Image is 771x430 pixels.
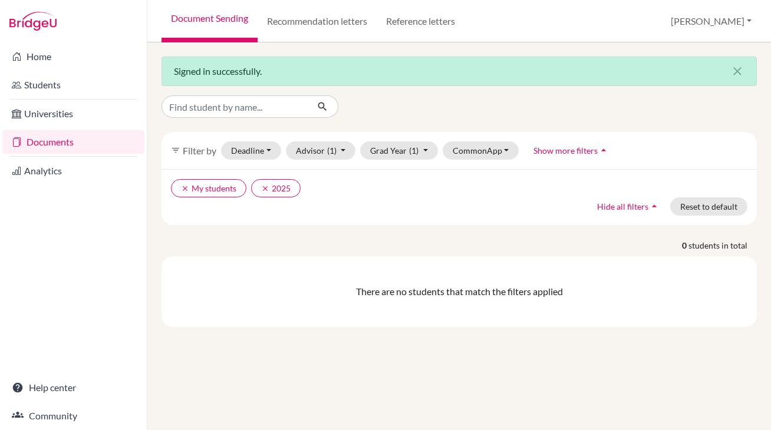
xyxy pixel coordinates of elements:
[360,141,438,160] button: Grad Year(1)
[597,201,648,211] span: Hide all filters
[171,179,246,197] button: clearMy students
[523,141,620,160] button: Show more filtersarrow_drop_up
[409,145,419,156] span: (1)
[682,239,688,252] strong: 0
[327,145,337,156] span: (1)
[9,12,57,31] img: Bridge-U
[251,179,301,197] button: clear2025
[587,197,670,216] button: Hide all filtersarrow_drop_up
[665,10,757,32] button: [PERSON_NAME]
[181,184,189,193] i: clear
[443,141,519,160] button: CommonApp
[162,57,757,86] div: Signed in successfully.
[162,95,308,118] input: Find student by name...
[221,141,281,160] button: Deadline
[183,145,216,156] span: Filter by
[2,45,144,68] a: Home
[2,73,144,97] a: Students
[2,102,144,125] a: Universities
[286,141,356,160] button: Advisor(1)
[2,376,144,399] a: Help center
[2,404,144,428] a: Community
[670,197,747,216] button: Reset to default
[648,200,660,212] i: arrow_drop_up
[719,57,756,85] button: Close
[171,145,180,155] i: filter_list
[730,64,744,78] i: close
[598,144,609,156] i: arrow_drop_up
[166,285,752,299] div: There are no students that match the filters applied
[261,184,269,193] i: clear
[2,130,144,154] a: Documents
[2,159,144,183] a: Analytics
[533,145,598,156] span: Show more filters
[688,239,757,252] span: students in total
